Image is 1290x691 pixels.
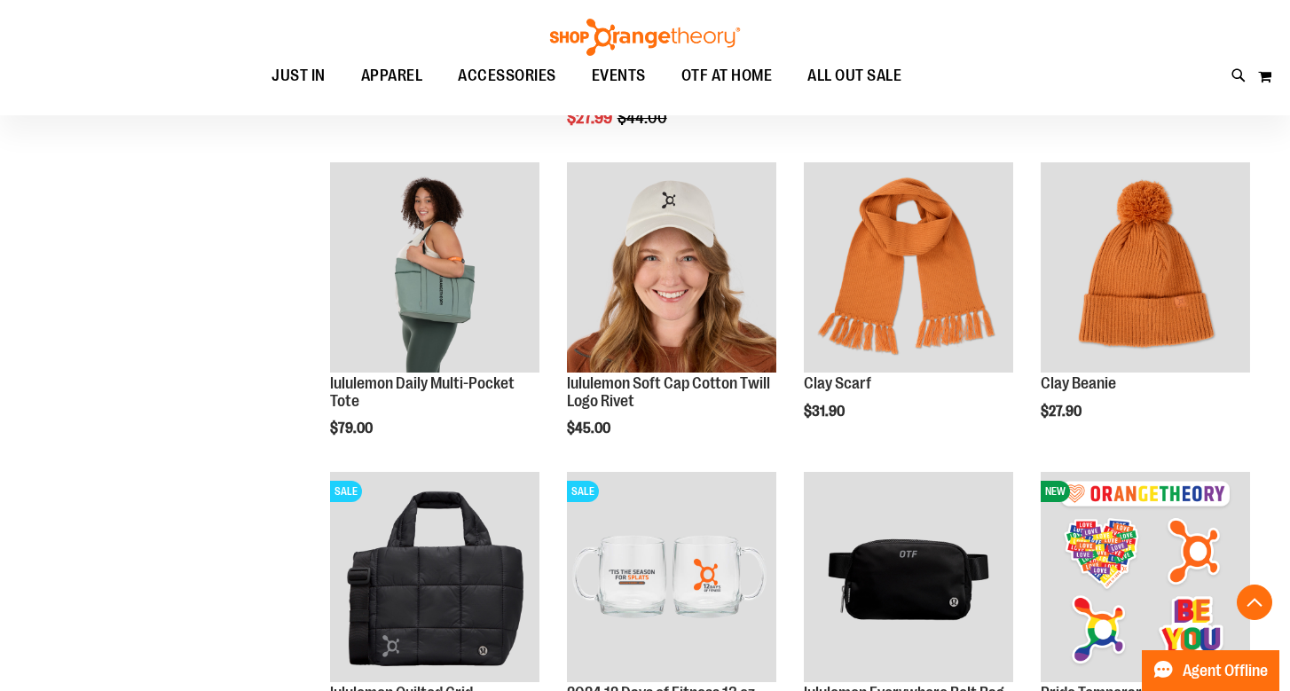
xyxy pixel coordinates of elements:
[330,162,539,374] a: Main view of 2024 Convention lululemon Daily Multi-Pocket Tote
[567,162,776,372] img: Main view of 2024 Convention lululemon Soft Cap Cotton Twill Logo Rivet
[617,109,670,127] span: $44.00
[321,153,548,482] div: product
[330,472,539,681] img: lululemon Quilted Grid Crossbody
[567,162,776,374] a: Main view of 2024 Convention lululemon Soft Cap Cotton Twill Logo Rivet
[804,472,1013,684] a: lululemon Everywhere Belt Bag
[1041,374,1116,392] a: Clay Beanie
[1041,404,1084,420] span: $27.90
[547,19,743,56] img: Shop Orangetheory
[807,56,901,96] span: ALL OUT SALE
[1237,585,1272,620] button: Back To Top
[795,153,1022,464] div: product
[330,481,362,502] span: SALE
[804,162,1013,374] a: Clay Scarf
[1041,162,1250,374] a: Clay Beanie
[567,472,776,684] a: Main image of 2024 12 Days of Fitness 13 oz Glass MugSALE
[330,374,515,410] a: lululemon Daily Multi-Pocket Tote
[567,481,599,502] span: SALE
[361,56,423,96] span: APPAREL
[567,420,613,436] span: $45.00
[1041,472,1250,681] img: Pride Temporary Tattoo Sheet - Pack of 10
[567,109,615,127] span: $27.99
[330,162,539,372] img: Main view of 2024 Convention lululemon Daily Multi-Pocket Tote
[330,472,539,684] a: lululemon Quilted Grid CrossbodySALE
[1142,650,1279,691] button: Agent Offline
[1183,663,1268,679] span: Agent Offline
[681,56,773,96] span: OTF AT HOME
[567,472,776,681] img: Main image of 2024 12 Days of Fitness 13 oz Glass Mug
[592,56,646,96] span: EVENTS
[271,56,326,96] span: JUST IN
[804,404,847,420] span: $31.90
[804,162,1013,372] img: Clay Scarf
[558,153,785,482] div: product
[330,420,375,436] span: $79.00
[458,56,556,96] span: ACCESSORIES
[1041,481,1070,502] span: NEW
[804,374,871,392] a: Clay Scarf
[1041,162,1250,372] img: Clay Beanie
[567,374,770,410] a: lululemon Soft Cap Cotton Twill Logo Rivet
[804,472,1013,681] img: lululemon Everywhere Belt Bag
[1041,472,1250,684] a: Pride Temporary Tattoo Sheet - Pack of 10NEW
[1032,153,1259,464] div: product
